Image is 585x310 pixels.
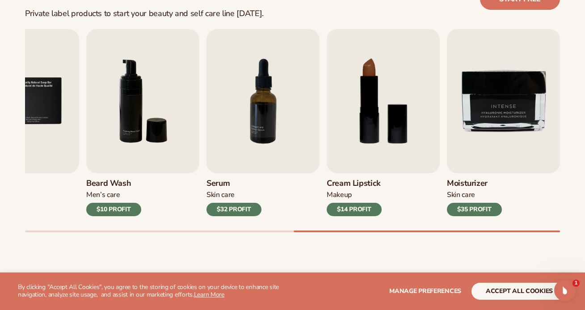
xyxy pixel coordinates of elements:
[86,203,141,216] div: $10 PROFIT
[86,29,199,216] a: 6 / 9
[86,190,141,200] div: Men’s Care
[447,29,560,216] a: 9 / 9
[471,283,567,300] button: accept all cookies
[86,179,141,189] h3: Beard Wash
[206,203,261,216] div: $32 PROFIT
[389,287,461,295] span: Manage preferences
[447,190,502,200] div: Skin Care
[447,203,502,216] div: $35 PROFIT
[554,280,576,301] iframe: Intercom live chat
[18,284,281,299] p: By clicking "Accept All Cookies", you agree to the storing of cookies on your device to enhance s...
[389,283,461,300] button: Manage preferences
[327,29,440,216] a: 8 / 9
[206,29,320,216] a: 7 / 9
[327,179,382,189] h3: Cream Lipstick
[327,190,382,200] div: Makeup
[327,203,382,216] div: $14 PROFIT
[447,179,502,189] h3: Moisturizer
[25,9,264,19] div: Private label products to start your beauty and self care line [DATE].
[572,280,580,287] span: 1
[194,290,224,299] a: Learn More
[206,179,261,189] h3: Serum
[206,190,261,200] div: Skin Care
